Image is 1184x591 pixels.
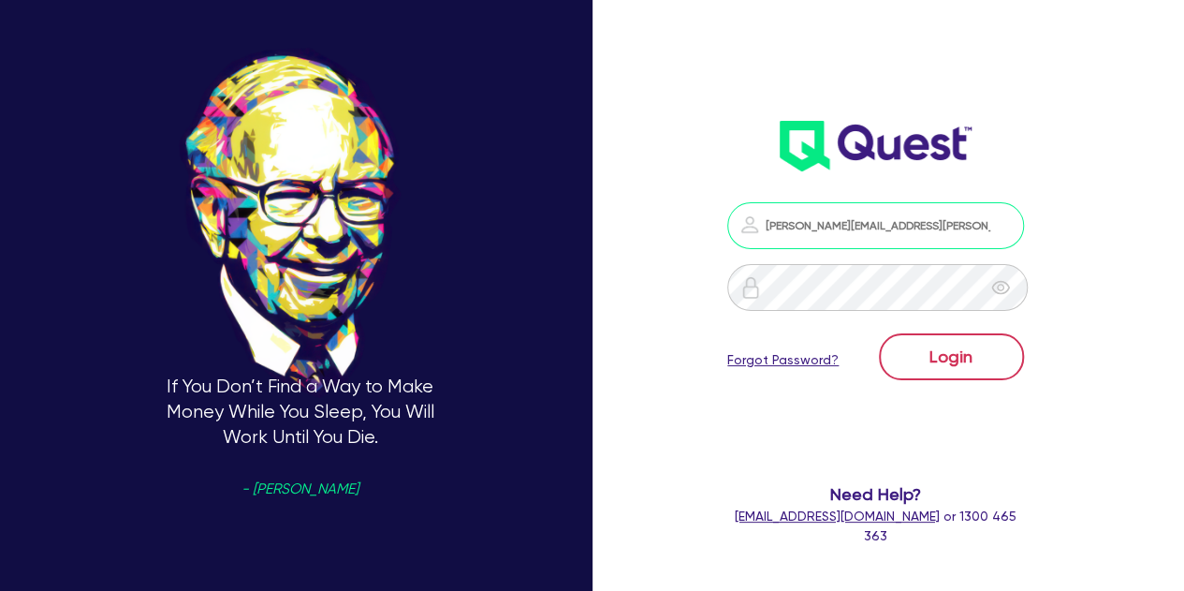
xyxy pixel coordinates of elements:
[991,278,1010,297] span: eye
[727,202,1023,249] input: Email address
[879,333,1024,380] button: Login
[739,276,762,299] img: icon-password
[780,121,972,171] img: wH2k97JdezQIQAAAABJRU5ErkJggg==
[727,481,1023,507] span: Need Help?
[241,482,358,496] span: - [PERSON_NAME]
[727,350,839,370] a: Forgot Password?
[738,214,761,236] img: icon-password
[735,509,940,524] a: [EMAIL_ADDRESS][DOMAIN_NAME]
[735,509,1016,543] span: or 1300 465 363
